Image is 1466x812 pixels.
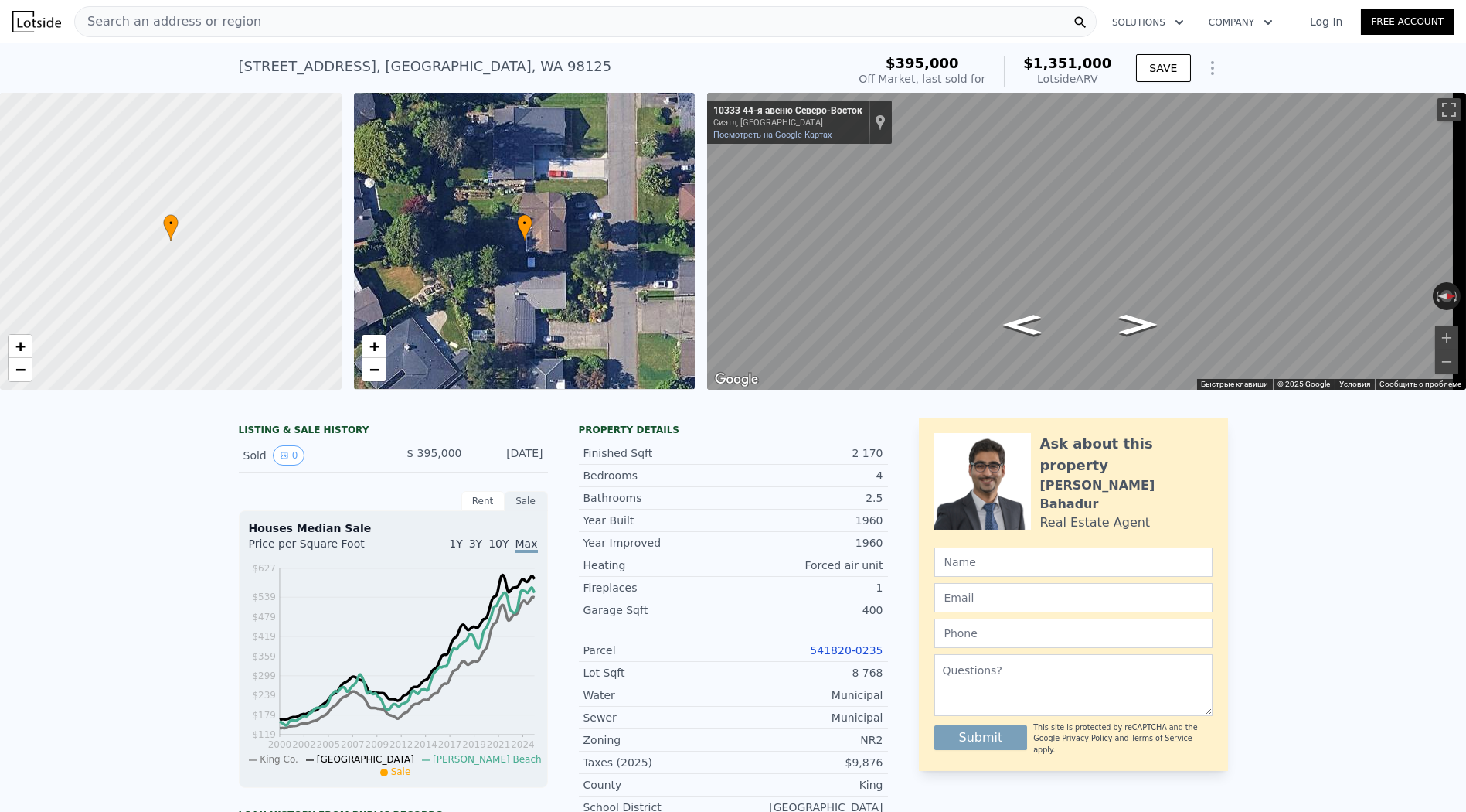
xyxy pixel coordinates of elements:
[1453,282,1461,310] button: Повернуть по часовой стрелке
[1103,310,1173,339] path: На север, 44-я авеню Северо-Восток
[243,445,381,466] div: Sold
[733,602,883,618] div: 400
[1433,290,1461,302] button: Вернуться к исходному представлению
[249,520,538,536] div: Houses Median Sale
[391,766,411,777] span: Sale
[733,755,883,770] div: $9,876
[9,358,32,381] a: Zoom out
[438,739,462,750] tspan: 2017
[252,612,276,623] tspan: $479
[1437,98,1461,121] button: Включить полноэкранный режим
[1040,513,1151,532] div: Real Estate Agent
[711,370,762,390] a: Открыть эту область в Google Картах (в новом окне)
[713,130,832,140] a: Посмотреть на Google Картах
[583,755,733,770] div: Taxes (2025)
[733,665,883,681] div: 8 768
[579,424,888,436] div: Property details
[1361,9,1454,35] a: Free Account
[733,490,883,506] div: 2.5
[365,739,389,750] tspan: 2009
[362,358,386,381] a: Zoom out
[1040,433,1213,476] div: Ask about this property
[252,730,276,741] tspan: $119
[1339,380,1370,388] a: Условия (ссылка откроется в новой вкладке)
[252,651,276,662] tspan: $359
[517,217,532,230] span: •
[1033,722,1212,756] div: This site is protected by reCAPTCHA and the Google and apply.
[886,55,959,71] span: $395,000
[934,548,1213,577] input: Name
[505,491,548,511] div: Sale
[1435,326,1458,350] button: Увеличить
[406,447,461,459] span: $ 395,000
[733,687,883,703] div: Municipal
[12,11,61,32] img: Lotside
[341,739,365,750] tspan: 2007
[733,445,883,461] div: 2 170
[515,537,538,553] span: Max
[583,558,733,573] div: Heating
[934,725,1028,750] button: Submit
[1040,476,1213,513] div: [PERSON_NAME] Bahadur
[474,445,543,466] div: [DATE]
[713,105,862,118] div: 10333 44-я авеню Северо-Восток
[583,687,733,703] div: Water
[369,360,379,379] span: −
[252,592,276,603] tspan: $539
[875,114,886,131] a: Показать местоположение
[1062,734,1112,742] a: Privacy Policy
[733,468,883,483] div: 4
[583,710,733,725] div: Sewer
[461,491,505,511] div: Rent
[1136,54,1190,82] button: SAVE
[75,12,261,31] span: Search an address or region
[810,644,883,657] a: 541820-0235
[1131,734,1192,742] a: Terms of Service
[260,754,298,765] span: King Co.
[252,631,276,642] tspan: $419
[583,602,733,618] div: Garage Sqft
[733,535,883,551] div: 1960
[469,537,482,550] span: 3Y
[413,739,437,750] tspan: 2014
[249,536,393,561] div: Price per Square Foot
[433,754,542,765] span: [PERSON_NAME] Beach
[583,580,733,595] div: Fireplaces
[733,732,883,748] div: NR2
[987,310,1057,339] path: На юг, 44-я авеню Северо-Восток
[733,710,883,725] div: Municipal
[583,445,733,461] div: Finished Sqft
[583,535,733,551] div: Year Improved
[583,643,733,658] div: Parcel
[252,691,276,701] tspan: $239
[1023,71,1111,87] div: Lotside ARV
[707,93,1466,390] div: Карта
[934,619,1213,648] input: Phone
[239,424,548,439] div: LISTING & SALE HISTORY
[15,360,26,379] span: −
[733,777,883,793] div: King
[733,580,883,595] div: 1
[583,490,733,506] div: Bathrooms
[163,217,179,230] span: •
[583,777,733,793] div: County
[733,558,883,573] div: Forced air unit
[517,214,532,241] div: •
[1435,350,1458,374] button: Уменьшить
[252,563,276,574] tspan: $627
[707,93,1466,390] div: Street View
[163,214,179,241] div: •
[9,335,32,358] a: Zoom in
[1023,55,1111,71] span: $1,351,000
[934,583,1213,612] input: Email
[1379,380,1461,388] a: Сообщить о проблеме
[239,56,612,77] div: [STREET_ADDRESS] , [GEOGRAPHIC_DATA] , WA 98125
[317,754,414,765] span: [GEOGRAPHIC_DATA]
[252,670,276,681] tspan: $299
[1196,9,1285,36] button: Company
[733,513,883,528] div: 1960
[369,336,379,356] span: +
[1100,9,1196,36] button: Solutions
[583,468,733,483] div: Bedrooms
[1201,379,1268,390] button: Быстрые клавиши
